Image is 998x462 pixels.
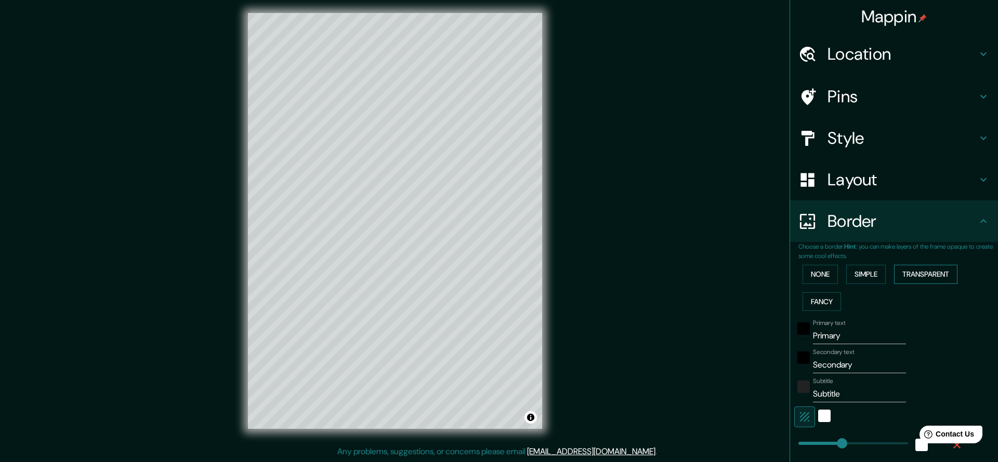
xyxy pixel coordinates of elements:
a: [EMAIL_ADDRESS][DOMAIN_NAME] [527,446,655,457]
h4: Location [828,44,977,64]
div: . [657,445,659,458]
b: Hint [844,242,856,251]
label: Secondary text [813,348,855,357]
button: Toggle attribution [524,411,537,424]
p: Choose a border. : you can make layers of the frame opaque to create some cool effects. [798,242,998,261]
p: Any problems, suggestions, or concerns please email . [337,445,657,458]
button: black [797,322,810,335]
label: Primary text [813,319,845,328]
h4: Border [828,211,977,232]
button: Simple [846,265,886,284]
h4: Pins [828,86,977,107]
label: Subtitle [813,377,833,386]
iframe: Help widget launcher [905,422,987,451]
button: white [818,410,831,422]
div: Border [790,200,998,242]
img: pin-icon.png [918,14,927,22]
h4: Layout [828,169,977,190]
button: black [797,351,810,364]
h4: Mappin [861,6,927,27]
h4: Style [828,128,977,148]
div: Style [790,117,998,159]
div: . [659,445,661,458]
button: color-222222 [797,381,810,393]
div: Pins [790,76,998,117]
button: Transparent [894,265,957,284]
div: Layout [790,159,998,200]
button: None [803,265,838,284]
div: Location [790,33,998,75]
button: Fancy [803,292,841,311]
